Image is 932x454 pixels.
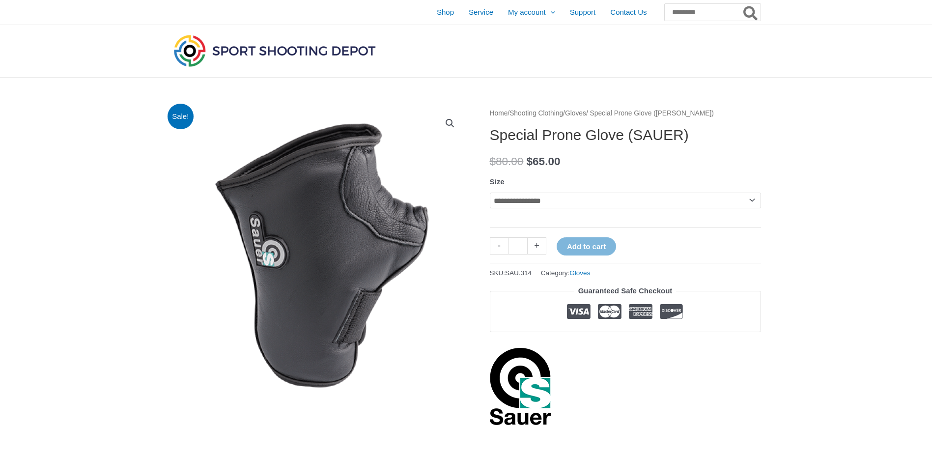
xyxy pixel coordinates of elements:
[574,284,677,298] legend: Guaranteed Safe Checkout
[527,155,561,168] bdi: 65.00
[490,347,551,426] a: Sauer Shooting Sportswear
[490,267,532,279] span: SKU:
[171,32,378,69] img: Sport Shooting Depot
[509,110,563,117] a: Shooting Clothing
[171,107,466,402] img: Special Prone Glove
[741,4,761,21] button: Search
[527,155,533,168] span: $
[565,110,586,117] a: Gloves
[441,114,459,132] a: View full-screen image gallery
[569,269,590,277] a: Gloves
[490,107,761,120] nav: Breadcrumb
[557,237,616,255] button: Add to cart
[490,110,508,117] a: Home
[490,155,524,168] bdi: 80.00
[508,237,528,255] input: Product quantity
[168,104,194,130] span: Sale!
[490,126,761,144] h1: Special Prone Glove (SAUER)
[490,177,505,186] label: Size
[490,237,508,255] a: -
[528,237,546,255] a: +
[505,269,532,277] span: SAU.314
[541,267,591,279] span: Category:
[490,155,496,168] span: $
